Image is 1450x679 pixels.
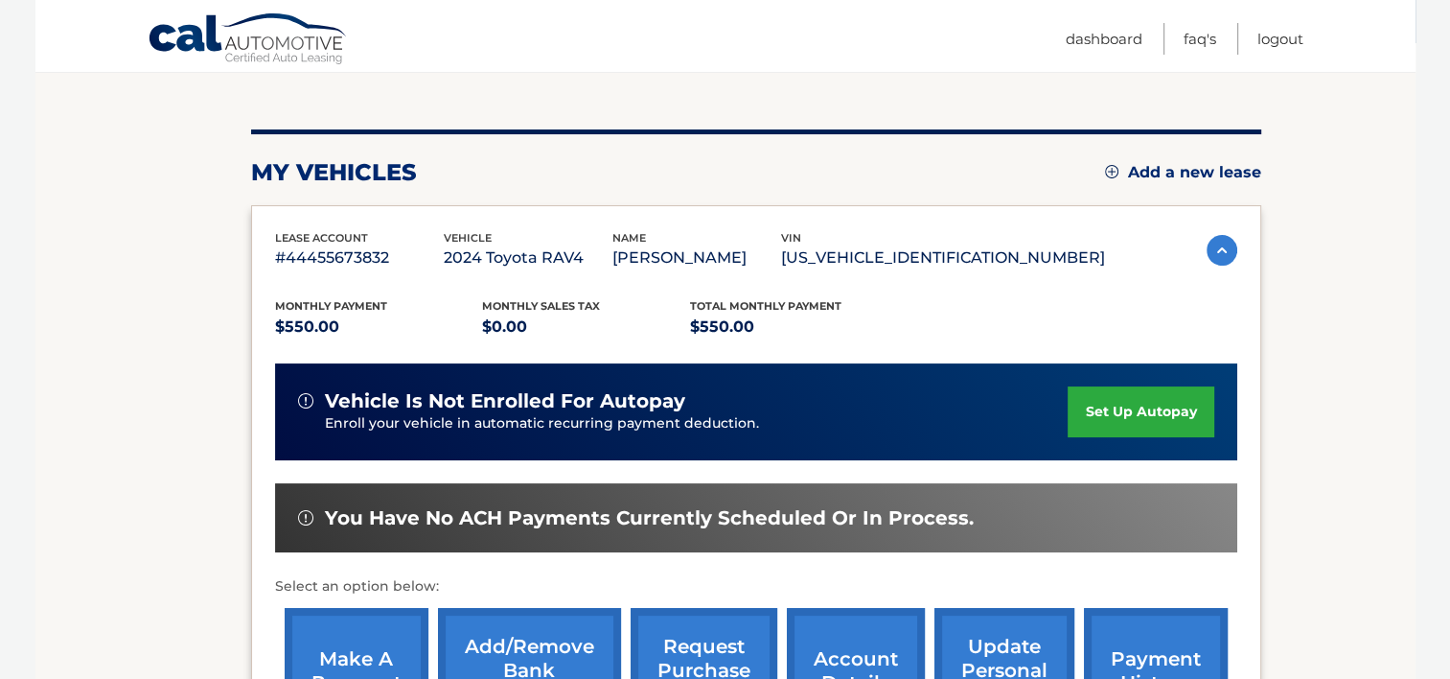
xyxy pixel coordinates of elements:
p: $550.00 [275,314,483,340]
a: Add a new lease [1105,163,1261,182]
p: [US_VEHICLE_IDENTIFICATION_NUMBER] [781,245,1105,271]
h2: my vehicles [251,158,417,187]
span: Total Monthly Payment [690,299,841,313]
span: You have no ACH payments currently scheduled or in process. [325,506,974,530]
p: Enroll your vehicle in automatic recurring payment deduction. [325,413,1069,434]
span: lease account [275,231,368,245]
span: Monthly sales Tax [482,299,600,313]
a: FAQ's [1184,23,1216,55]
a: Cal Automotive [148,12,349,68]
p: #44455673832 [275,245,444,271]
a: set up autopay [1068,386,1213,437]
a: Dashboard [1066,23,1142,55]
img: accordion-active.svg [1207,235,1237,266]
span: Monthly Payment [275,299,387,313]
p: 2024 Toyota RAV4 [444,245,612,271]
p: Select an option below: [275,575,1237,598]
a: Logout [1257,23,1303,55]
p: $0.00 [482,314,690,340]
img: alert-white.svg [298,510,313,526]
img: alert-white.svg [298,393,313,409]
span: vehicle is not enrolled for autopay [325,389,685,413]
span: name [612,231,646,245]
p: $550.00 [690,314,898,340]
span: vin [781,231,801,245]
img: add.svg [1105,165,1118,178]
p: [PERSON_NAME] [612,245,781,271]
span: vehicle [444,231,492,245]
